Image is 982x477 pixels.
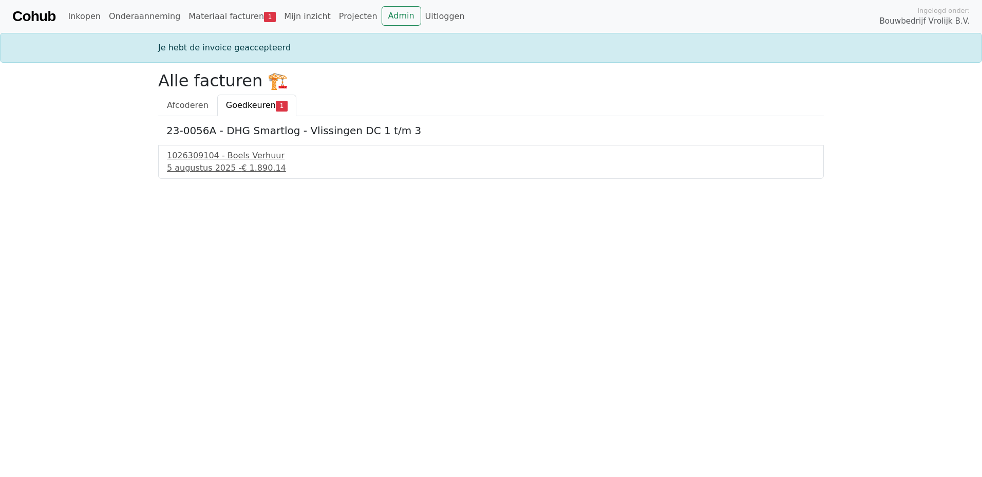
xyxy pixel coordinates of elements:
[12,4,55,29] a: Cohub
[421,6,469,27] a: Uitloggen
[917,6,970,15] span: Ingelogd onder:
[226,100,276,110] span: Goedkeuren
[264,12,276,22] span: 1
[105,6,184,27] a: Onderaanneming
[167,162,815,174] div: 5 augustus 2025 -
[167,100,209,110] span: Afcoderen
[241,163,286,173] span: € 1.890,14
[879,15,970,27] span: Bouwbedrijf Vrolijk B.V.
[158,71,824,90] h2: Alle facturen 🏗️
[382,6,421,26] a: Admin
[280,6,335,27] a: Mijn inzicht
[335,6,382,27] a: Projecten
[276,101,288,111] span: 1
[158,95,217,116] a: Afcoderen
[167,150,815,174] a: 1026309104 - Boels Verhuur5 augustus 2025 -€ 1.890,14
[152,42,830,54] div: Je hebt de invoice geaccepteerd
[64,6,104,27] a: Inkopen
[217,95,296,116] a: Goedkeuren1
[167,150,815,162] div: 1026309104 - Boels Verhuur
[166,124,816,137] h5: 23-0056A - DHG Smartlog - Vlissingen DC 1 t/m 3
[184,6,280,27] a: Materiaal facturen1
